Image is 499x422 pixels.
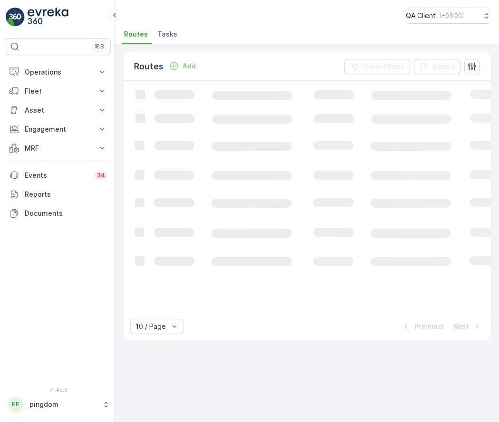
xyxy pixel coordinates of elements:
[6,204,111,223] a: Documents
[406,11,436,20] p: QA Client
[25,171,89,180] p: Events
[414,59,461,74] button: Export
[25,105,92,115] p: Asset
[25,144,92,153] p: MRF
[25,67,92,77] p: Operations
[363,62,404,71] p: Clear Filters
[25,190,107,199] p: Reports
[6,101,111,120] button: Asset
[6,139,111,158] button: MRF
[400,321,445,332] button: Previous
[124,29,148,39] span: Routes
[6,82,111,101] button: Fleet
[165,60,200,72] button: Add
[29,400,97,409] p: pingdom
[6,63,111,82] button: Operations
[440,12,464,19] p: ( +03:00 )
[6,166,111,185] a: Events34
[182,61,196,71] p: Add
[6,8,25,27] img: logo
[157,29,177,39] span: Tasks
[344,59,410,74] button: Clear Filters
[406,8,491,24] button: QA Client(+03:00)
[433,62,455,71] p: Export
[25,86,92,96] p: Fleet
[95,43,104,50] p: ⌘B
[6,387,111,393] span: v 1.49.0
[28,8,68,27] img: logo_light-DOdMpM7g.png
[6,394,111,414] button: PPpingdom
[452,321,483,332] button: Next
[25,125,92,134] p: Engagement
[97,172,105,179] p: 34
[6,120,111,139] button: Engagement
[25,209,107,218] p: Documents
[453,322,469,331] p: Next
[8,397,23,412] div: PP
[414,322,444,331] p: Previous
[134,60,163,73] p: Routes
[6,185,111,204] a: Reports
